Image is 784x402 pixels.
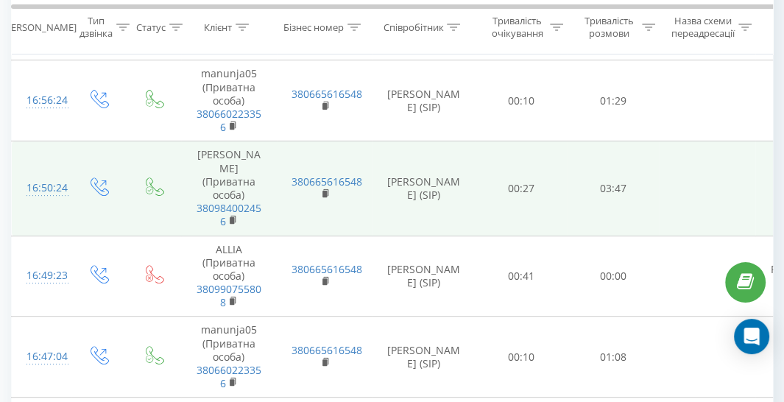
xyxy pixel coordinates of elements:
[27,261,56,290] div: 16:49:23
[292,343,362,357] a: 380665616548
[372,236,476,317] td: [PERSON_NAME] (SIP)
[372,141,476,236] td: [PERSON_NAME] (SIP)
[292,174,362,188] a: 380665616548
[204,21,232,34] div: Клієнт
[372,60,476,141] td: [PERSON_NAME] (SIP)
[197,282,261,309] a: 380990755808
[197,363,261,390] a: 380660223356
[283,21,344,34] div: Бізнес номер
[568,60,660,141] td: 01:29
[568,236,660,317] td: 00:00
[383,21,443,34] div: Співробітник
[181,317,277,398] td: manunja05 (Приватна особа)
[181,60,277,141] td: manunja05 (Приватна особа)
[568,317,660,398] td: 01:08
[292,87,362,101] a: 380665616548
[197,201,261,228] a: 380984002456
[568,141,660,236] td: 03:47
[27,174,56,202] div: 16:50:24
[488,15,546,40] div: Тривалість очікування
[197,107,261,134] a: 380660223356
[476,236,568,317] td: 00:41
[136,21,166,34] div: Статус
[580,15,638,40] div: Тривалість розмови
[27,342,56,371] div: 16:47:04
[80,15,113,40] div: Тип дзвінка
[671,15,735,40] div: Назва схеми переадресації
[476,60,568,141] td: 00:10
[2,21,77,34] div: [PERSON_NAME]
[476,141,568,236] td: 00:27
[292,262,362,276] a: 380665616548
[27,86,56,115] div: 16:56:24
[181,236,277,317] td: ALLIA (Приватна особа)
[372,317,476,398] td: [PERSON_NAME] (SIP)
[734,319,769,354] div: Open Intercom Messenger
[181,141,277,236] td: [PERSON_NAME] (Приватна особа)
[476,317,568,398] td: 00:10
